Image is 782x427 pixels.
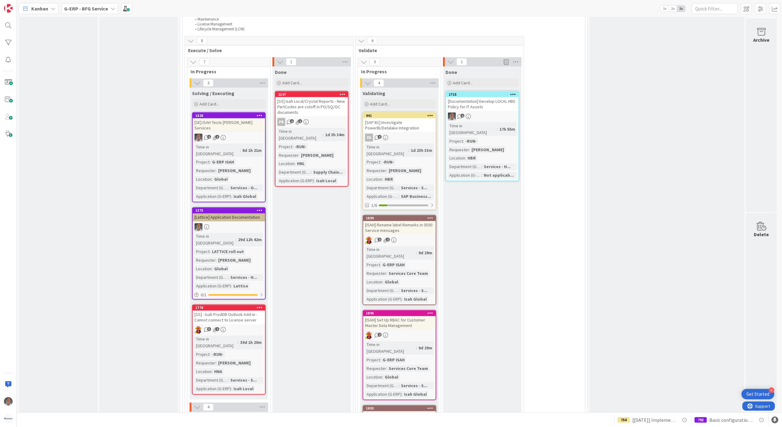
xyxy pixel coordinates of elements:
div: 1375 [195,209,265,213]
div: Archive [753,36,770,44]
div: G-ERP ISAH [210,159,236,166]
div: Requester [365,365,386,372]
div: Location [195,176,212,183]
span: : [236,237,237,243]
li: Maintenance [192,17,582,22]
div: Application (G-ERP) [277,178,314,184]
span: [[DATE]] Implement Accountview BI information- [Data Transport to BI Datalake] [632,416,676,424]
div: Project [448,138,463,144]
span: : [212,176,213,183]
div: 9d 29m [417,345,434,352]
div: 1892 [363,406,436,411]
span: Support [13,1,28,8]
div: PS [193,223,265,231]
div: Location [195,368,212,375]
div: PR [277,118,285,126]
div: [PERSON_NAME] [217,167,252,174]
div: Delete [754,231,769,238]
div: 1896 [366,311,436,316]
span: 7 [378,135,382,139]
div: 29d 12h 42m [237,237,263,243]
span: : [228,185,229,191]
div: Project [365,357,380,364]
span: : [231,283,232,290]
span: Add Card... [199,101,219,107]
span: In Progress [191,68,263,75]
span: : [228,274,229,281]
div: 1d 23h 33m [409,147,434,154]
div: Requester [195,257,216,264]
span: 2 [378,238,382,242]
div: Time in [GEOGRAPHIC_DATA] [365,341,416,355]
div: 17h 55m [498,126,517,133]
div: Requester [448,146,469,153]
span: 4 [374,79,384,87]
span: 2x [669,6,677,12]
div: Department (G-ERP) [365,185,399,191]
img: Visit kanbanzone.com [4,4,13,13]
div: SAP Business... [399,193,433,200]
div: 1715[Documentation] Develop LOCAL HBS Policy for IT Assets [446,92,518,111]
div: Department (G-ERP) [277,169,311,176]
span: Done [275,69,287,75]
div: Services - H... [229,274,259,281]
div: Requester [195,360,216,367]
div: 1715 [449,92,518,97]
div: Time in [GEOGRAPHIC_DATA] [195,233,236,247]
div: LATTICE roll out [210,248,245,255]
span: 8 [197,37,207,44]
div: Department (G-ERP) [365,383,399,389]
div: Department (G-ERP) [195,274,228,281]
span: Add Card... [453,80,472,86]
div: Global [213,176,229,183]
span: Add Card... [370,101,390,107]
span: 1 [215,135,219,139]
span: Validating [363,90,385,96]
span: : [382,279,383,286]
div: [PERSON_NAME] [299,152,335,159]
div: Location [195,266,212,272]
span: : [299,152,299,159]
span: Add Card... [282,80,302,86]
div: 1899 [363,216,436,221]
span: 1 [286,58,296,66]
span: : [399,383,399,389]
div: [ISAH] Set Up RBAC for Customer Master Data Management [363,316,436,330]
div: Global [383,374,400,381]
span: Basic configuration Isah test environment HSG [709,416,753,424]
div: Services - H... [482,163,512,170]
span: 2 [207,135,211,139]
div: LC [193,326,265,334]
div: [ISAH] Rename label Remarks in 0500 Service messages [363,221,436,235]
div: [PERSON_NAME] [387,167,423,174]
div: Requester [195,167,216,174]
div: Isah Global [403,296,428,303]
div: Isah Local [315,178,338,184]
div: Department (G-ERP) [365,287,399,294]
div: Application (G-ERP) [448,172,481,179]
div: 1899 [366,216,436,221]
span: : [402,391,403,398]
span: : [323,131,324,138]
div: 941[SAP B1] Investigate PowerBi/Datalake Integration [363,113,436,132]
span: : [465,155,466,162]
span: : [469,146,470,153]
span: : [210,248,210,255]
span: : [216,257,217,264]
span: 3x [677,6,685,12]
div: G-ERP ISAH [381,262,406,268]
div: Lattice [232,283,250,290]
div: 2107 [278,92,348,97]
span: : [399,287,399,294]
li: License Management [192,22,582,27]
div: Location [365,176,382,183]
img: avatar [4,414,13,423]
div: G-ERP ISAH [381,357,406,364]
div: Get Started [746,391,769,397]
div: 1778 [193,305,265,311]
div: [Lattice] Application Documentation [193,213,265,221]
div: Services - S... [399,287,429,294]
span: : [386,270,387,277]
div: 754 [618,417,630,423]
